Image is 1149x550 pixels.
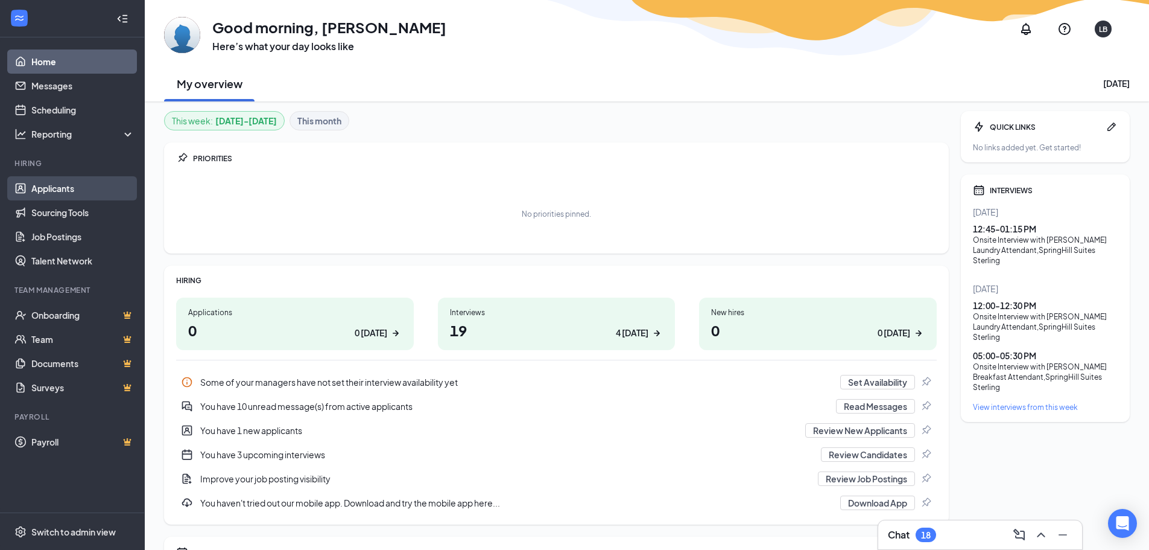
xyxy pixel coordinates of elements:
svg: DoubleChatActive [181,400,193,412]
button: Minimize [1053,525,1072,545]
div: No links added yet. Get started! [973,142,1118,153]
div: 0 [DATE] [878,327,910,339]
div: Payroll [14,412,132,422]
a: Sourcing Tools [31,200,135,225]
div: 18 [921,530,931,540]
div: 05:00 - 05:30 PM [973,350,1118,362]
svg: ArrowRight [390,327,402,339]
img: Lacadia Baccus [164,17,200,53]
div: Some of your managers have not set their interview availability yet [176,370,937,394]
a: Interviews194 [DATE]ArrowRight [438,298,676,350]
a: DownloadYou haven't tried out our mobile app. Download and try the mobile app here...Download AppPin [176,491,937,515]
div: INTERVIEWS [990,185,1118,196]
div: Onsite Interview with [PERSON_NAME] [973,362,1118,372]
a: Applications00 [DATE]ArrowRight [176,298,414,350]
div: 4 [DATE] [616,327,648,339]
button: Download App [840,496,915,510]
div: Switch to admin view [31,526,116,538]
div: Improve your job posting visibility [176,467,937,491]
div: You have 3 upcoming interviews [200,449,814,461]
svg: Calendar [973,184,985,196]
svg: Minimize [1056,528,1070,542]
a: Talent Network [31,249,135,273]
svg: Pin [920,473,932,485]
h3: Chat [888,528,910,542]
button: Set Availability [840,375,915,389]
h1: 0 [188,320,402,341]
div: Breakfast Attendant , SpringHill Suites Sterling [973,372,1118,392]
svg: Pin [920,400,932,412]
div: Team Management [14,285,132,295]
h2: My overview [177,76,242,91]
svg: CalendarNew [181,449,193,461]
button: ChevronUp [1031,525,1051,545]
b: This month [297,114,341,127]
svg: Notifications [1019,22,1033,36]
div: You have 1 new applicants [200,424,798,436]
div: You haven't tried out our mobile app. Download and try the mobile app here... [176,491,937,515]
h1: 0 [711,320,925,341]
div: Onsite Interview with [PERSON_NAME] [973,312,1118,322]
button: Read Messages [836,399,915,414]
div: LB [1099,24,1107,34]
svg: Settings [14,526,27,538]
a: TeamCrown [31,327,135,351]
svg: UserEntity [181,424,193,436]
a: OnboardingCrown [31,303,135,327]
button: Review Job Postings [818,472,915,486]
svg: Pin [920,424,932,436]
a: DocumentsCrown [31,351,135,376]
div: Hiring [14,158,132,168]
div: 12:00 - 12:30 PM [973,299,1118,312]
div: Open Intercom Messenger [1108,509,1137,538]
div: You haven't tried out our mobile app. Download and try the mobile app here... [200,497,833,509]
svg: Pin [920,449,932,461]
a: View interviews from this week [973,402,1118,412]
h1: 19 [450,320,663,341]
div: [DATE] [973,283,1118,295]
svg: ArrowRight [913,327,925,339]
div: QUICK LINKS [990,122,1101,132]
b: [DATE] - [DATE] [215,114,277,127]
div: [DATE] [1103,77,1130,89]
svg: Download [181,497,193,509]
div: 0 [DATE] [355,327,387,339]
a: PayrollCrown [31,430,135,454]
svg: Pin [176,152,188,164]
a: SurveysCrown [31,376,135,400]
svg: Pin [920,376,932,388]
div: HIRING [176,275,937,286]
h1: Good morning, [PERSON_NAME] [212,17,446,37]
svg: Pin [920,497,932,509]
svg: ArrowRight [651,327,663,339]
a: Applicants [31,176,135,200]
a: Job Postings [31,225,135,249]
a: New hires00 [DATE]ArrowRight [699,298,937,350]
h3: Here’s what your day looks like [212,40,446,53]
svg: WorkstreamLogo [13,12,25,24]
div: Laundry Attendant , SpringHill Suites Sterling [973,322,1118,342]
div: You have 10 unread message(s) from active applicants [176,394,937,418]
div: 12:45 - 01:15 PM [973,223,1118,235]
a: Scheduling [31,98,135,122]
div: You have 10 unread message(s) from active applicants [200,400,829,412]
div: No priorities pinned. [522,209,591,219]
svg: Pen [1106,121,1118,133]
div: Reporting [31,128,135,140]
div: Applications [188,307,402,318]
div: [DATE] [973,206,1118,218]
a: DocumentAddImprove your job posting visibilityReview Job PostingsPin [176,467,937,491]
div: New hires [711,307,925,318]
svg: Bolt [973,121,985,133]
svg: ComposeMessage [1012,528,1027,542]
div: Laundry Attendant , SpringHill Suites Sterling [973,245,1118,266]
svg: QuestionInfo [1057,22,1072,36]
div: PRIORITIES [193,153,937,164]
button: ComposeMessage [1010,525,1029,545]
a: InfoSome of your managers have not set their interview availability yetSet AvailabilityPin [176,370,937,394]
svg: ChevronUp [1034,528,1048,542]
div: Some of your managers have not set their interview availability yet [200,376,833,388]
a: Messages [31,74,135,98]
div: You have 1 new applicants [176,418,937,443]
svg: Info [181,376,193,388]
